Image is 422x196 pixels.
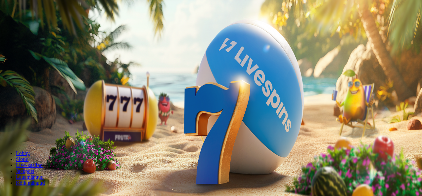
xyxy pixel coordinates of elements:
[16,156,28,162] a: Slotid
[16,162,43,168] a: Live-kasiino
[16,180,45,186] span: Kõik mängud
[16,150,30,156] a: Lobby
[16,168,34,174] a: Jackpots
[16,174,44,180] a: Lauamängud
[3,139,419,186] nav: Lobby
